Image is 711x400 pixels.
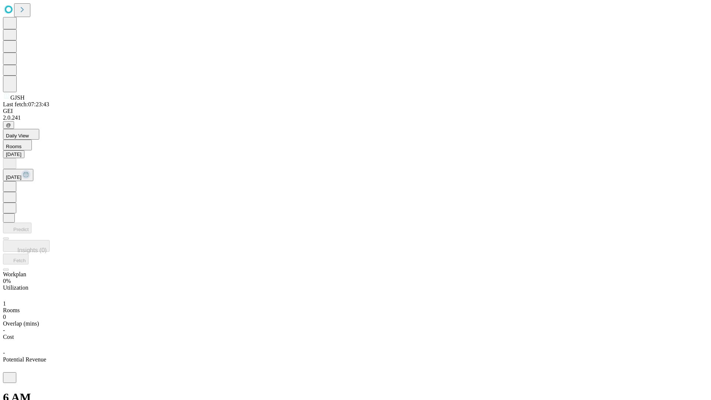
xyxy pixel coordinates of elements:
span: Potential Revenue [3,356,46,363]
button: Fetch [3,254,29,264]
span: Utilization [3,284,28,291]
span: Cost [3,334,14,340]
button: [DATE] [3,150,24,158]
button: [DATE] [3,169,33,181]
span: - [3,327,5,333]
span: Daily View [6,133,29,139]
span: Workplan [3,271,26,277]
div: 2.0.241 [3,114,708,121]
span: Rooms [6,144,21,149]
span: [DATE] [6,174,21,180]
span: GJSH [10,94,24,101]
button: Predict [3,223,31,233]
button: Daily View [3,129,39,140]
span: Rooms [3,307,20,313]
span: Last fetch: 07:23:43 [3,101,49,107]
span: Overlap (mins) [3,320,39,327]
button: Insights (0) [3,240,50,252]
button: Rooms [3,140,32,150]
span: - [3,350,5,356]
span: @ [6,122,11,128]
span: Insights (0) [17,247,47,253]
div: GEI [3,108,708,114]
button: @ [3,121,14,129]
span: 0 [3,314,6,320]
span: 1 [3,300,6,307]
span: 0% [3,278,11,284]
